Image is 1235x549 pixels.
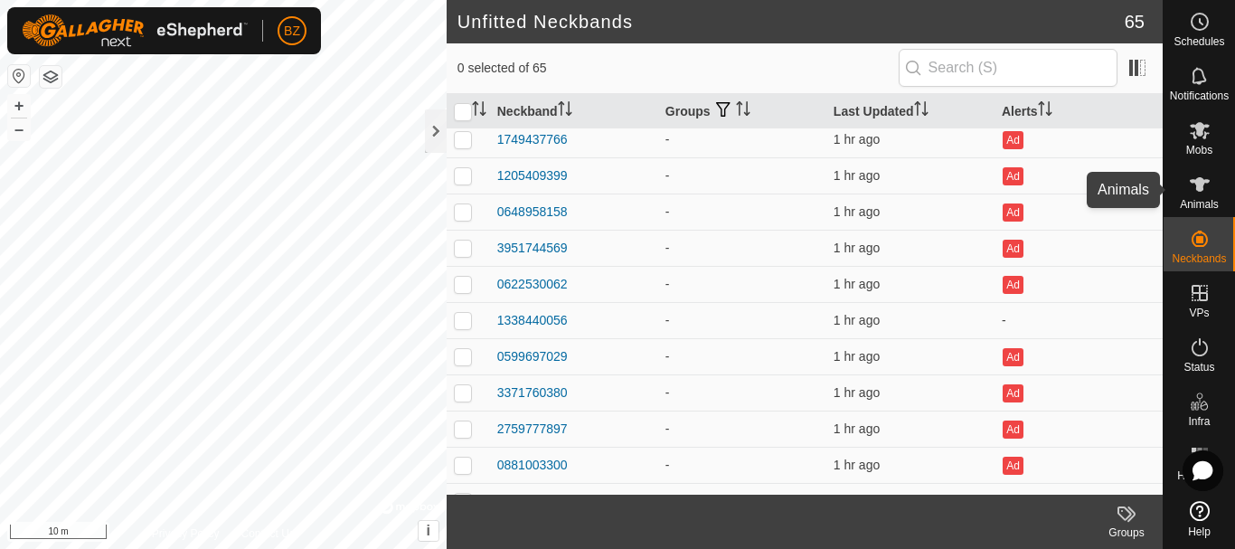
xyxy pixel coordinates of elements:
[826,94,995,129] th: Last Updated
[152,525,220,542] a: Privacy Policy
[1003,457,1023,475] button: Ad
[914,104,929,118] p-sorticon: Activate to sort
[1003,131,1023,149] button: Ad
[1180,199,1219,210] span: Animals
[497,420,568,439] div: 2759777897
[1090,525,1163,541] div: Groups
[8,65,30,87] button: Reset Map
[834,168,880,183] span: 17 Aug 2025, 6:03 pm
[834,349,880,364] span: 17 Aug 2025, 5:48 pm
[1003,421,1023,439] button: Ad
[427,523,430,538] span: i
[658,230,826,266] td: -
[1188,526,1211,537] span: Help
[497,275,568,294] div: 0622530062
[658,121,826,157] td: -
[40,66,61,88] button: Map Layers
[22,14,248,47] img: Gallagher Logo
[899,49,1117,87] input: Search (S)
[497,311,568,330] div: 1338440056
[658,447,826,483] td: -
[658,94,826,129] th: Groups
[1003,276,1023,294] button: Ad
[834,204,880,219] span: 17 Aug 2025, 6:03 pm
[497,203,568,222] div: 0648958158
[497,130,568,149] div: 1749437766
[834,458,880,472] span: 17 Aug 2025, 5:48 pm
[1003,167,1023,185] button: Ad
[497,492,568,511] div: 1542522337
[8,118,30,140] button: –
[1003,204,1023,222] button: Ad
[1177,470,1221,481] span: Heatmap
[1125,8,1145,35] span: 65
[834,132,880,147] span: 17 Aug 2025, 6:03 pm
[834,313,880,327] span: 17 Aug 2025, 5:48 pm
[658,411,826,447] td: -
[1038,104,1052,118] p-sorticon: Activate to sort
[834,421,880,436] span: 17 Aug 2025, 5:48 pm
[1183,362,1214,373] span: Status
[558,104,572,118] p-sorticon: Activate to sort
[834,277,880,291] span: 17 Aug 2025, 6:02 pm
[1164,494,1235,544] a: Help
[497,347,568,366] div: 0599697029
[241,525,295,542] a: Contact Us
[658,374,826,411] td: -
[457,59,899,78] span: 0 selected of 65
[658,338,826,374] td: -
[834,385,880,400] span: 17 Aug 2025, 5:48 pm
[1172,253,1226,264] span: Neckbands
[995,94,1163,129] th: Alerts
[1003,348,1023,366] button: Ad
[658,157,826,194] td: -
[490,94,658,129] th: Neckband
[1188,416,1210,427] span: Infra
[457,11,1125,33] h2: Unfitted Neckbands
[834,241,880,255] span: 17 Aug 2025, 6:03 pm
[736,104,750,118] p-sorticon: Activate to sort
[995,483,1163,519] td: -
[284,22,300,41] span: BZ
[658,483,826,519] td: -
[1186,145,1212,156] span: Mobs
[1003,240,1023,258] button: Ad
[497,166,568,185] div: 1205409399
[497,239,568,258] div: 3951744569
[658,302,826,338] td: -
[1174,36,1224,47] span: Schedules
[497,456,568,475] div: 0881003300
[1003,384,1023,402] button: Ad
[834,494,880,508] span: 17 Aug 2025, 5:48 pm
[1189,308,1209,318] span: VPs
[419,521,438,541] button: i
[497,383,568,402] div: 3371760380
[472,104,486,118] p-sorticon: Activate to sort
[8,95,30,117] button: +
[658,194,826,230] td: -
[658,266,826,302] td: -
[995,302,1163,338] td: -
[1170,90,1229,101] span: Notifications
